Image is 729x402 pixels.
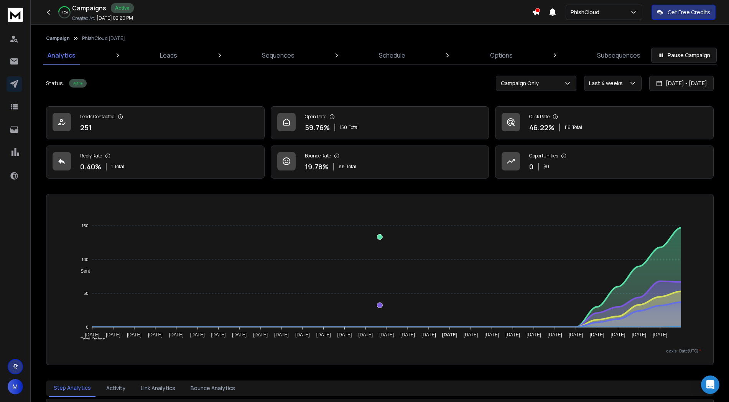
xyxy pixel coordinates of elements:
tspan: [DATE] [169,332,184,337]
span: Total [349,124,359,131]
a: Sequences [257,46,299,65]
button: Link Analytics [136,380,180,397]
tspan: [DATE] [569,332,583,337]
p: Status: [46,79,64,87]
a: Leads [155,46,182,65]
tspan: [DATE] [127,332,142,337]
tspan: [DATE] [400,332,415,337]
div: Active [111,3,134,13]
p: Leads Contacted [80,114,115,120]
tspan: [DATE] [190,332,205,337]
p: Bounce Rate [305,153,331,159]
p: Sequences [262,51,295,60]
div: Open Intercom Messenger [701,376,719,394]
tspan: 100 [81,257,88,262]
button: Bounce Analytics [186,380,240,397]
tspan: [DATE] [653,332,667,337]
tspan: [DATE] [211,332,225,337]
p: 19.78 % [305,161,329,172]
a: Bounce Rate19.78%88Total [271,146,489,179]
h1: Campaigns [72,3,106,13]
tspan: [DATE] [611,332,625,337]
p: Created At: [72,15,95,22]
tspan: [DATE] [590,332,604,337]
span: 116 [564,124,571,131]
div: Active [69,79,87,88]
tspan: [DATE] [316,332,331,337]
button: Campaign [46,35,70,41]
button: Step Analytics [49,379,95,397]
tspan: [DATE] [485,332,499,337]
tspan: [DATE] [358,332,373,337]
button: M [8,379,23,394]
a: Leads Contacted251 [46,106,265,139]
p: x-axis : Date(UTC) [59,348,701,354]
p: 0 [529,161,533,172]
tspan: [DATE] [337,332,352,337]
tspan: [DATE] [548,332,562,337]
tspan: [DATE] [464,332,478,337]
p: [DATE] 02:20 PM [97,15,133,21]
span: 1 [111,164,113,170]
p: PhishCloud [571,8,602,16]
a: Open Rate59.76%150Total [271,106,489,139]
p: 0.40 % [80,161,101,172]
p: Reply Rate [80,153,102,159]
button: [DATE] - [DATE] [649,76,714,91]
p: Open Rate [305,114,326,120]
p: Last 4 weeks [589,79,626,87]
tspan: 50 [84,291,88,296]
tspan: [DATE] [295,332,310,337]
span: Total Opens [75,337,105,342]
img: logo [8,8,23,22]
a: Options [485,46,517,65]
p: Click Rate [529,114,550,120]
tspan: [DATE] [148,332,163,337]
a: Analytics [43,46,80,65]
p: Options [490,51,513,60]
tspan: [DATE] [274,332,289,337]
p: Campaign Only [501,79,542,87]
tspan: [DATE] [106,332,120,337]
span: Sent [75,268,90,274]
span: 88 [339,164,345,170]
span: Total [572,124,582,131]
tspan: [DATE] [421,332,436,337]
p: Schedule [379,51,405,60]
p: Opportunities [529,153,558,159]
span: Total [346,164,356,170]
button: Pause Campaign [651,48,717,63]
a: Reply Rate0.40%1Total [46,146,265,179]
tspan: 150 [81,223,88,228]
a: Opportunities0$0 [495,146,714,179]
tspan: [DATE] [442,332,457,337]
a: Subsequences [592,46,645,65]
p: 59.76 % [305,122,330,133]
tspan: [DATE] [85,332,99,337]
tspan: [DATE] [232,332,247,337]
span: 150 [340,124,347,131]
a: Schedule [374,46,410,65]
span: Total [114,164,124,170]
p: 45 % [61,10,68,15]
p: Subsequences [597,51,640,60]
a: Click Rate46.22%116Total [495,106,714,139]
tspan: [DATE] [253,332,268,337]
tspan: [DATE] [505,332,520,337]
p: Get Free Credits [668,8,710,16]
tspan: [DATE] [379,332,394,337]
p: $ 0 [543,164,549,170]
button: Activity [102,380,130,397]
p: PhishCloud [DATE] [82,35,125,41]
p: Leads [160,51,177,60]
p: Analytics [48,51,76,60]
p: 251 [80,122,92,133]
tspan: [DATE] [632,332,647,337]
button: Get Free Credits [652,5,716,20]
tspan: 0 [86,325,88,329]
p: 46.22 % [529,122,555,133]
tspan: [DATE] [527,332,541,337]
